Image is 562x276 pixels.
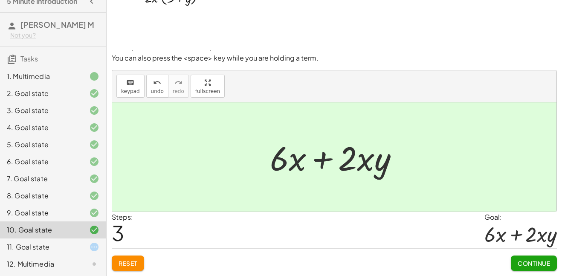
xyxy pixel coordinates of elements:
[7,105,75,116] div: 3. Goal state
[89,139,99,150] i: Task finished and correct.
[518,259,550,267] span: Continue
[126,78,134,88] i: keyboard
[168,75,189,98] button: redoredo
[89,191,99,201] i: Task finished and correct.
[89,242,99,252] i: Task started.
[89,259,99,269] i: Task not started.
[7,88,75,99] div: 2. Goal state
[89,174,99,184] i: Task finished and correct.
[511,256,557,271] button: Continue
[7,259,75,269] div: 12. Multimedia
[151,88,164,94] span: undo
[191,75,225,98] button: fullscreen
[89,88,99,99] i: Task finished and correct.
[7,242,75,252] div: 11. Goal state
[7,157,75,167] div: 6. Goal state
[153,78,161,88] i: undo
[89,225,99,235] i: Task finished and correct.
[174,78,183,88] i: redo
[7,174,75,184] div: 7. Goal state
[119,259,137,267] span: Reset
[20,54,38,63] span: Tasks
[20,20,94,29] span: [PERSON_NAME] M
[146,75,168,98] button: undoundo
[7,71,75,81] div: 1. Multimedia
[484,212,557,222] div: Goal:
[89,105,99,116] i: Task finished and correct.
[112,212,133,221] label: Steps:
[7,208,75,218] div: 9. Goal state
[195,88,220,94] span: fullscreen
[121,88,140,94] span: keypad
[10,31,99,40] div: Not you?
[7,122,75,133] div: 4. Goal state
[89,208,99,218] i: Task finished and correct.
[7,225,75,235] div: 10. Goal state
[89,122,99,133] i: Task finished and correct.
[7,139,75,150] div: 5. Goal state
[89,157,99,167] i: Task finished and correct.
[173,88,184,94] span: redo
[89,71,99,81] i: Task finished.
[7,191,75,201] div: 8. Goal state
[112,53,557,63] p: You can also press the <space> key while you are holding a term.
[112,256,144,271] button: Reset
[116,75,145,98] button: keyboardkeypad
[112,220,124,246] span: 3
